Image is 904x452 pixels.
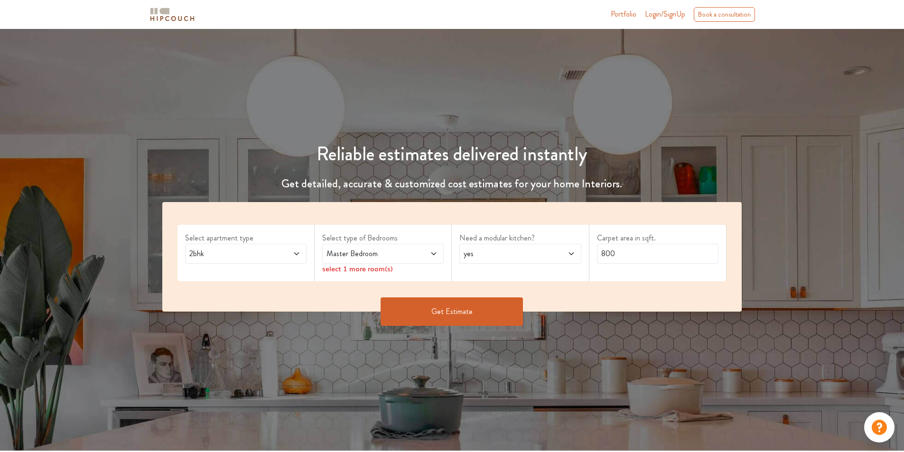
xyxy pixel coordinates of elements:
[325,248,410,259] span: Master Bedroom
[322,232,444,244] label: Select type of Bedrooms
[694,7,755,22] div: Book a consultation
[611,9,636,20] a: Portfolio
[597,232,718,244] label: Carpet area in sqft.
[187,248,272,259] span: 2bhk
[322,264,444,274] div: select 1 more room(s)
[645,9,685,19] span: Login/SignUp
[462,248,547,259] span: yes
[459,232,581,244] label: Need a modular kitchen?
[185,232,307,244] label: Select apartment type
[149,4,196,25] span: logo-horizontal.svg
[149,6,196,23] img: logo-horizontal.svg
[597,244,718,264] input: Enter area sqft
[157,177,748,191] h4: Get detailed, accurate & customized cost estimates for your home Interiors.
[157,143,748,166] h1: Reliable estimates delivered instantly
[381,297,523,326] button: Get Estimate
